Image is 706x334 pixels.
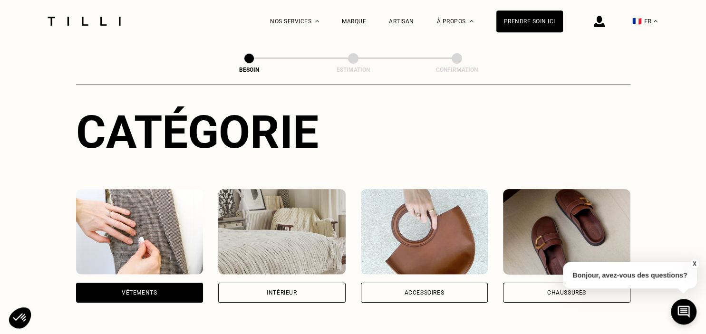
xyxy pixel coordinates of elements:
a: Artisan [389,18,414,25]
span: 🇫🇷 [632,17,642,26]
div: Estimation [306,67,401,73]
a: Prendre soin ici [496,10,563,32]
img: icône connexion [594,16,605,27]
div: Intérieur [267,290,297,296]
img: Chaussures [503,189,630,275]
a: Marque [342,18,366,25]
img: Logo du service de couturière Tilli [44,17,124,26]
img: menu déroulant [654,20,658,22]
div: Chaussures [547,290,586,296]
div: Vêtements [122,290,157,296]
p: Bonjour, avez-vous des questions? [563,262,697,288]
div: Confirmation [409,67,504,73]
div: Accessoires [404,290,444,296]
div: Besoin [202,67,297,73]
img: Accessoires [361,189,488,275]
img: Menu déroulant [315,20,319,22]
img: Intérieur [218,189,346,275]
img: Menu déroulant à propos [470,20,474,22]
div: Catégorie [76,105,630,159]
button: X [689,258,699,269]
img: Vêtements [76,189,203,275]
